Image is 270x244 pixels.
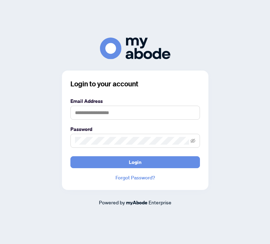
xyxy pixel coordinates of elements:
span: Login [129,157,142,168]
label: Email Address [70,97,200,105]
a: myAbode [126,199,147,206]
span: Enterprise [149,199,171,205]
span: Powered by [99,199,125,205]
label: Password [70,125,200,133]
span: eye-invisible [190,138,195,143]
h3: Login to your account [70,79,200,89]
img: ma-logo [100,38,170,59]
a: Forgot Password? [70,174,200,182]
button: Login [70,156,200,168]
